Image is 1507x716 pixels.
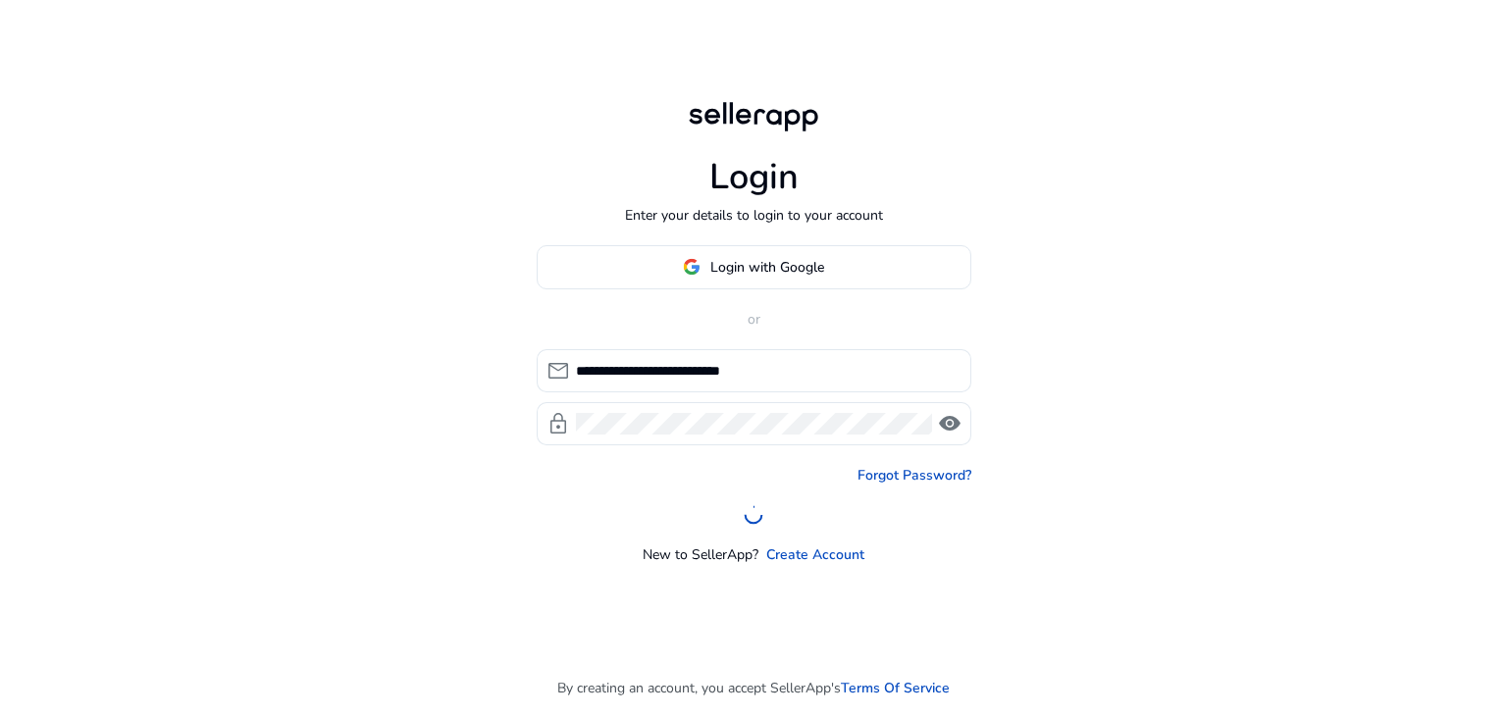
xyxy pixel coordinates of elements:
[537,245,971,289] button: Login with Google
[546,412,570,435] span: lock
[766,544,864,565] a: Create Account
[938,412,961,435] span: visibility
[857,465,971,486] a: Forgot Password?
[643,544,758,565] p: New to SellerApp?
[709,156,799,198] h1: Login
[683,258,701,276] img: google-logo.svg
[537,309,971,330] p: or
[625,205,883,226] p: Enter your details to login to your account
[710,257,824,278] span: Login with Google
[546,359,570,383] span: mail
[841,678,950,698] a: Terms Of Service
